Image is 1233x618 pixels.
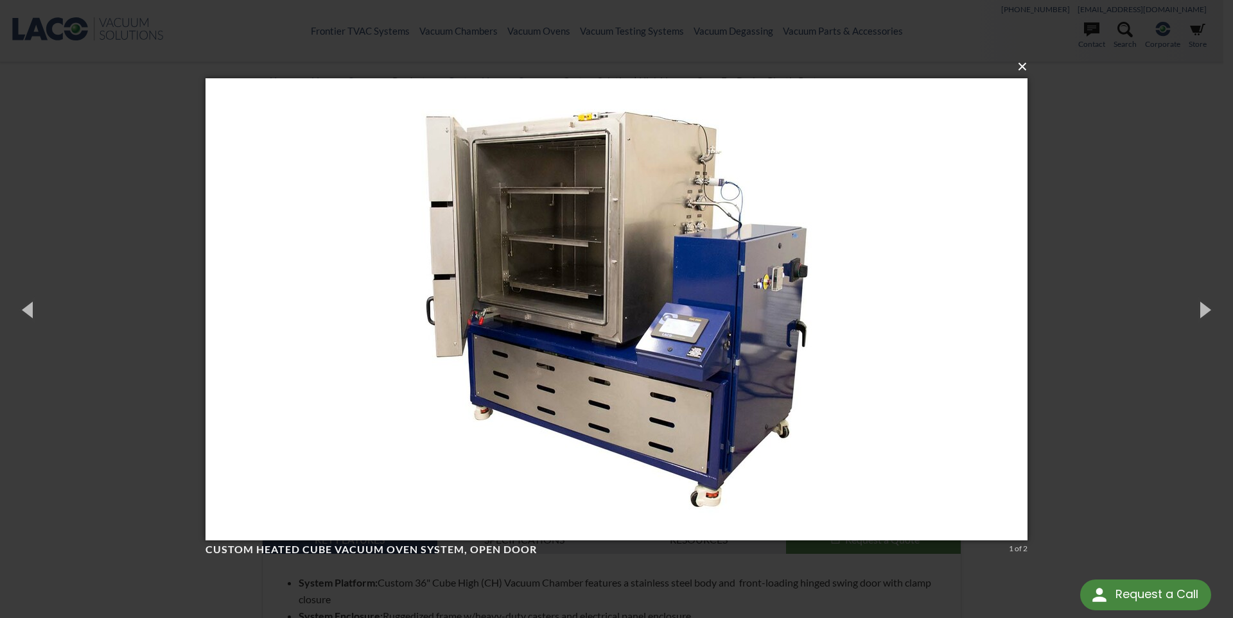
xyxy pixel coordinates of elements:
[1080,579,1211,610] div: Request a Call
[205,543,1004,556] h4: Custom Heated Cube Vacuum Oven System, open door
[1009,543,1027,554] div: 1 of 2
[1175,274,1233,345] button: Next (Right arrow key)
[1115,579,1198,609] div: Request a Call
[1089,585,1110,605] img: round button
[209,53,1031,81] button: ×
[205,53,1027,566] img: Custom Heated Cube Vacuum Oven System, open door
